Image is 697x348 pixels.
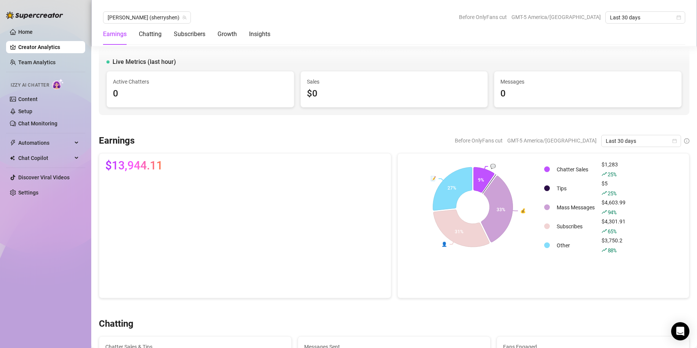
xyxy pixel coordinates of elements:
[18,174,70,180] a: Discover Viral Videos
[676,15,681,20] span: calendar
[608,228,616,235] span: 65 %
[554,217,598,236] td: Subscribes
[18,120,57,127] a: Chat Monitoring
[500,87,675,101] div: 0
[610,12,681,23] span: Last 30 days
[554,160,598,179] td: Chatter Sales
[18,41,79,53] a: Creator Analytics
[459,11,507,23] span: Before OnlyFans cut
[307,87,482,101] div: $0
[6,11,63,19] img: logo-BBDzfeDw.svg
[554,236,598,255] td: Other
[18,59,56,65] a: Team Analytics
[608,171,616,178] span: 25 %
[139,30,162,39] div: Chatting
[602,236,626,255] div: $3,750.2
[174,30,205,39] div: Subscribers
[113,78,288,86] span: Active Chatters
[182,15,187,20] span: team
[108,12,186,23] span: Sherryshen (sherryshen)
[602,190,607,196] span: rise
[520,208,526,214] text: 💰
[455,135,503,146] span: Before OnlyFans cut
[18,108,32,114] a: Setup
[218,30,237,39] div: Growth
[608,247,616,254] span: 88 %
[99,135,135,147] h3: Earnings
[10,155,15,161] img: Chat Copilot
[602,228,607,234] span: rise
[684,138,689,144] span: info-circle
[103,30,127,39] div: Earnings
[18,190,38,196] a: Settings
[608,209,616,216] span: 94 %
[105,160,163,172] span: $13,944.11
[99,318,133,330] h3: Chatting
[606,135,676,147] span: Last 30 days
[441,241,447,247] text: 👤
[113,87,288,101] div: 0
[602,198,626,217] div: $4,603.99
[18,152,72,164] span: Chat Copilot
[602,179,626,198] div: $5
[52,79,64,90] img: AI Chatter
[490,163,496,169] text: 💬
[500,78,675,86] span: Messages
[554,179,598,198] td: Tips
[10,140,16,146] span: thunderbolt
[511,11,601,23] span: GMT-5 America/[GEOGRAPHIC_DATA]
[671,322,689,340] div: Open Intercom Messenger
[602,160,626,179] div: $1,283
[249,30,270,39] div: Insights
[608,190,616,197] span: 25 %
[602,171,607,177] span: rise
[18,29,33,35] a: Home
[430,176,436,181] text: 📝
[602,209,607,215] span: rise
[307,78,482,86] span: Sales
[602,217,626,236] div: $4,301.91
[11,82,49,89] span: Izzy AI Chatter
[18,137,72,149] span: Automations
[554,198,598,217] td: Mass Messages
[113,57,176,66] span: Live Metrics (last hour)
[18,96,38,102] a: Content
[672,139,677,143] span: calendar
[507,135,597,146] span: GMT-5 America/[GEOGRAPHIC_DATA]
[602,247,607,253] span: rise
